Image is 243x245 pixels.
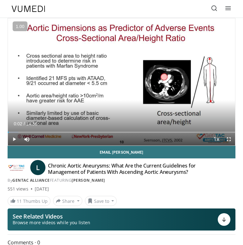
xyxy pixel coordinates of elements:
[53,196,82,206] button: Share
[85,196,117,206] button: Save to
[14,121,22,126] span: 0:02
[26,121,37,126] span: 14:36
[24,121,25,126] span: /
[12,178,50,183] a: GenTAC Alliance
[8,146,235,158] a: Email [PERSON_NAME]
[72,178,105,183] a: [PERSON_NAME]
[8,132,235,133] div: Progress Bar
[17,198,22,204] span: 11
[210,133,222,145] button: Playback Rate
[13,219,90,226] span: Browse more videos while you listen
[8,208,235,231] button: See Related Videos Browse more videos while you listen
[8,133,21,145] button: Play
[222,133,235,145] button: Fullscreen
[8,178,235,183] div: By FEATURING
[13,213,90,219] p: See Related Videos
[8,196,50,206] a: 11 Thumbs Up
[8,186,28,192] span: 551 views
[21,133,33,145] button: Mute
[30,160,45,175] a: L
[12,6,45,12] img: VuMedi Logo
[8,18,235,145] video-js: Video Player
[8,162,25,173] img: GenTAC Alliance
[48,162,210,175] h4: Chronic Aortic Aneurysms: What Are the Current Guidelines for Management of Patients With Ascendi...
[35,186,49,192] div: [DATE]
